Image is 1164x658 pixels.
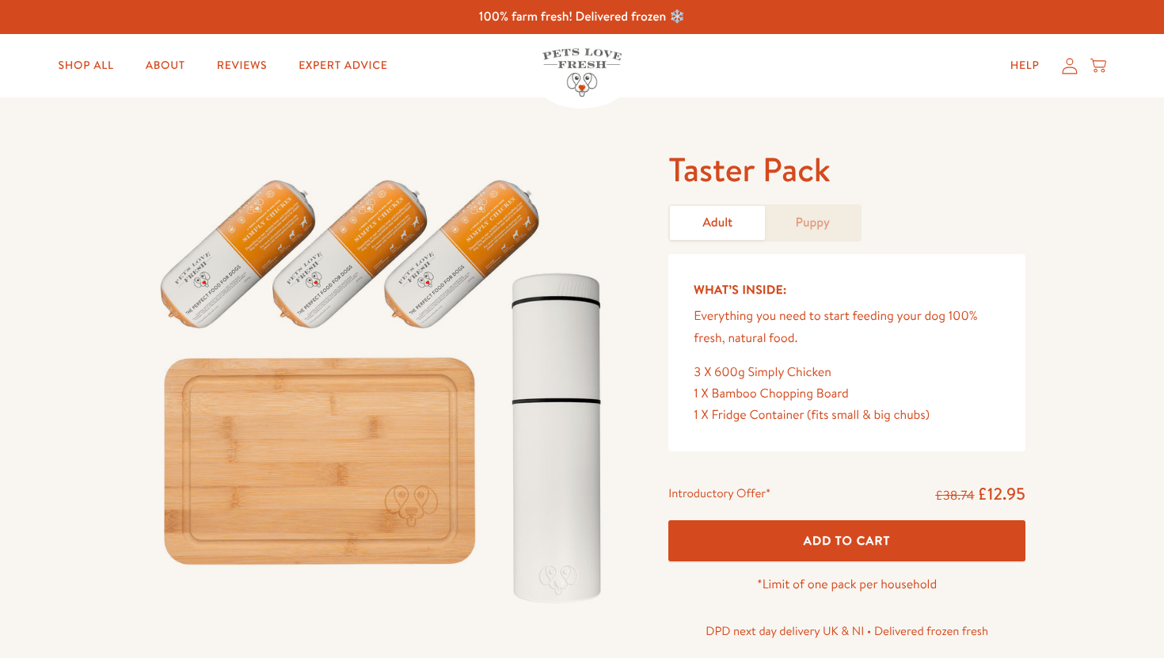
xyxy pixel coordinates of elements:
p: *Limit of one pack per household [668,574,1025,595]
span: 1 X Bamboo Chopping Board [694,385,849,402]
p: DPD next day delivery UK & NI • Delivered frozen fresh [668,621,1025,641]
a: About [133,50,198,82]
div: 1 X Fridge Container (fits small & big chubs) [694,405,1000,426]
img: Taster Pack - Adult [139,148,630,620]
a: Expert Advice [286,50,400,82]
div: 3 X 600g Simply Chicken [694,362,1000,383]
span: Add To Cart [804,532,891,549]
a: Adult [670,206,765,240]
s: £38.74 [935,487,974,504]
div: Introductory Offer* [668,483,770,507]
img: Pets Love Fresh [542,48,622,97]
a: Help [998,50,1052,82]
h1: Taster Pack [668,148,1025,192]
a: Puppy [765,206,860,240]
a: Shop All [46,50,127,82]
a: Reviews [204,50,280,82]
span: £12.95 [977,482,1025,505]
p: Everything you need to start feeding your dog 100% fresh, natural food. [694,306,1000,348]
h5: What’s Inside: [694,280,1000,300]
button: Add To Cart [668,520,1025,562]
